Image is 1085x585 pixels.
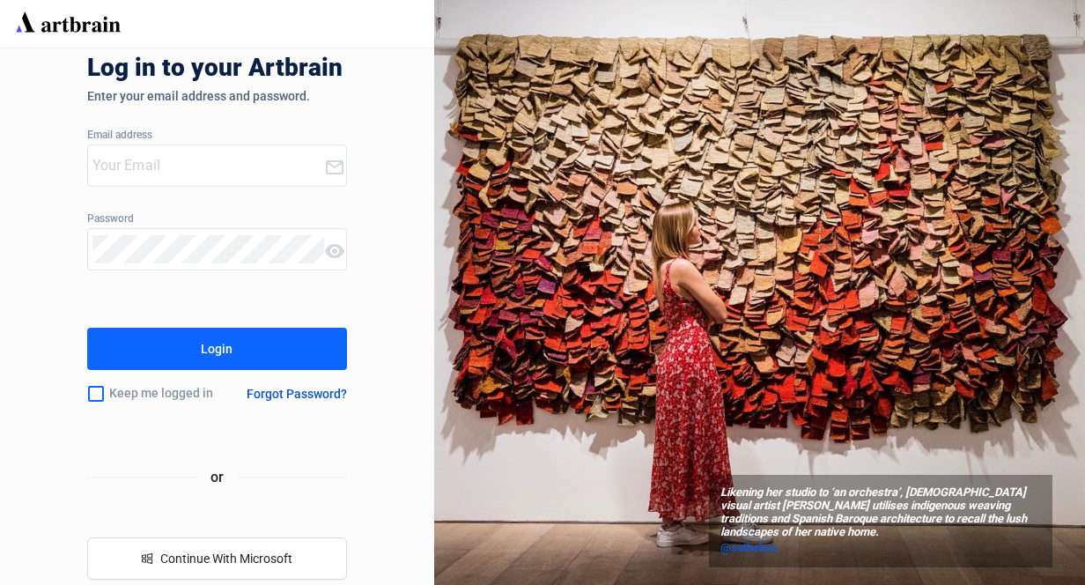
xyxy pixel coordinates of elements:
[87,89,348,103] div: Enter your email address and password.
[720,541,778,554] span: @sothebys
[87,537,348,580] button: windowsContinue With Microsoft
[92,152,325,180] input: Your Email
[87,54,616,89] div: Log in to your Artbrain
[160,552,292,566] span: Continue With Microsoft
[87,213,348,226] div: Password
[247,387,347,401] div: Forgot Password?
[141,552,153,565] span: windows
[87,328,348,370] button: Login
[87,130,348,142] div: Email address
[196,466,238,488] span: or
[720,539,1041,557] a: @sothebys
[720,486,1041,539] span: Likening her studio to ‘an orchestra’, [DEMOGRAPHIC_DATA] visual artist [PERSON_NAME] utilises in...
[87,375,231,412] div: Keep me logged in
[201,335,232,363] div: Login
